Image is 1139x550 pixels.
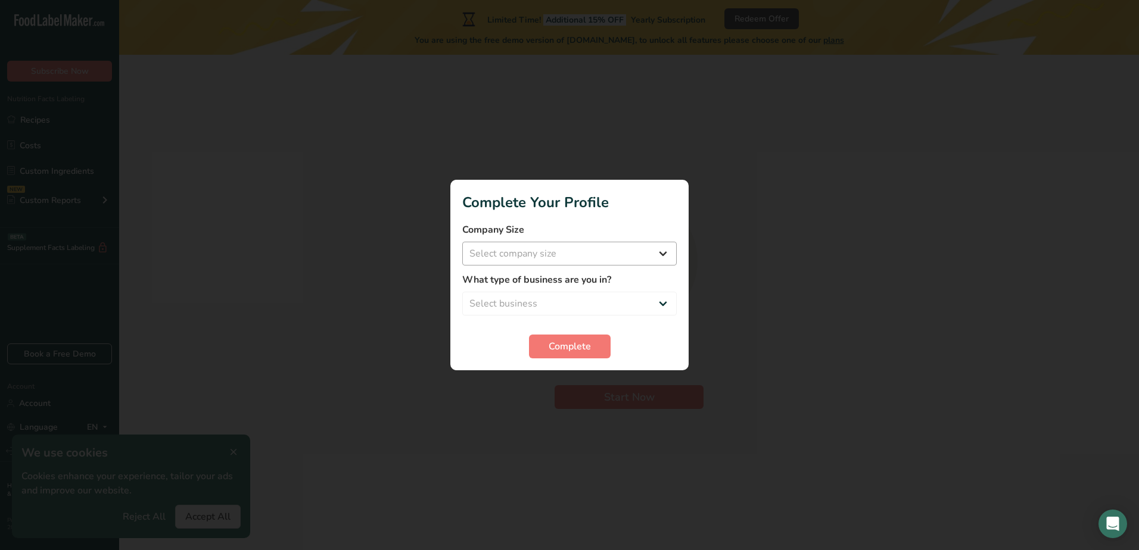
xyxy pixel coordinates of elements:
[549,339,591,354] span: Complete
[462,223,677,237] label: Company Size
[462,192,677,213] h1: Complete Your Profile
[462,273,677,287] label: What type of business are you in?
[529,335,611,358] button: Complete
[1098,510,1127,538] div: Open Intercom Messenger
